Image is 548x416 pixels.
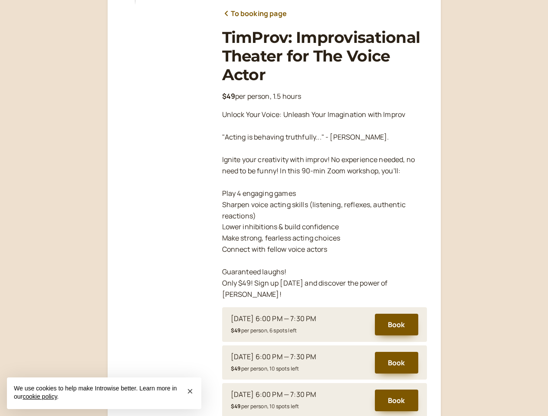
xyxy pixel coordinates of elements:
[375,352,418,374] button: Book
[231,313,316,325] div: [DATE] 6:00 PM — 7:30 PM
[231,365,240,372] b: $49
[231,327,240,334] b: $49
[23,393,57,400] a: cookie policy
[187,385,193,397] span: ×
[231,351,316,363] div: [DATE] 6:00 PM — 7:30 PM
[231,403,299,410] small: per person, 10 spots left
[375,390,418,411] button: Book
[222,91,427,102] p: per person, 1.5 hours
[375,314,418,335] button: Book
[222,109,427,300] p: Unlock Your Voice: Unleash Your Imagination with Improv "Acting is behaving truthfully..." - [PER...
[183,384,197,398] button: Close this notice
[231,327,297,334] small: per person, 6 spots left
[7,377,201,409] div: We use cookies to help make Introwise better. Learn more in our .
[222,28,427,84] h1: TimProv: Improvisational Theater for The Voice Actor
[231,403,240,410] b: $49
[231,389,316,400] div: [DATE] 6:00 PM — 7:30 PM
[231,365,299,372] small: per person, 10 spots left
[222,91,235,101] b: $49
[222,8,287,19] a: To booking page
